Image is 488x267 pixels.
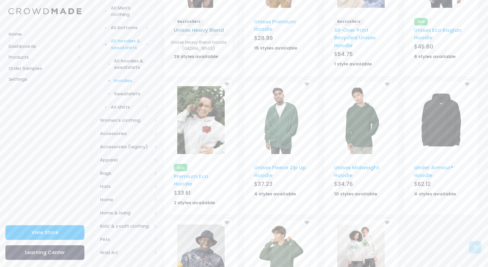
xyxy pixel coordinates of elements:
[5,245,84,260] a: Learning Center
[414,180,468,190] div: $
[8,43,76,50] span: Dashboards
[334,164,380,178] a: Unisex Midweight Hoodie
[114,91,149,97] span: Sweatshirts
[100,130,152,137] span: Accessories
[254,34,308,44] div: $
[111,104,143,111] span: All shirts
[414,191,456,197] strong: 4 styles available
[254,180,308,190] div: $
[100,170,152,177] span: Bags
[258,180,272,188] span: 37.23
[174,189,227,198] div: $
[174,164,187,171] span: Eco
[254,18,296,33] a: Unisex Premium Hoodie
[91,54,158,74] a: All hoodies & sweatshirts
[8,65,81,72] span: Order Samples
[8,8,81,15] img: Logo
[414,43,468,52] div: $
[8,31,81,38] span: Home
[338,180,353,188] span: 34.76
[100,236,152,243] span: Pets
[174,199,215,206] strong: 2 styles available
[8,76,81,83] span: Settings
[91,87,158,100] a: Sweatshirts
[100,210,152,216] span: Home & living
[254,191,296,197] strong: 4 styles available
[174,53,218,60] strong: 26 styles available
[174,18,204,25] span: Bestsellers
[100,183,152,190] span: Hats
[414,164,453,178] a: Under Armour® Hoodie
[174,173,208,187] a: Premium Eco Hoodie
[8,54,76,61] span: Products
[114,58,149,71] span: All hoodies & sweatshirts
[100,223,152,230] span: Kids' & youth clothing
[334,61,372,67] strong: 1 style available
[5,225,84,240] a: View Store
[334,26,375,49] a: All-Over Print Recycled Unisex Hoodie
[100,157,152,164] span: Apparel
[114,77,149,84] span: Hoodies
[334,191,377,197] strong: 10 styles available
[32,229,58,236] span: View Store
[25,249,65,256] span: Learning Center
[174,26,224,41] a: Unisex Heavy Blend Hoodie
[177,189,190,197] span: 33.61
[414,53,455,60] strong: 6 styles available
[334,50,388,60] div: $
[254,45,297,51] strong: 15 styles available
[334,18,364,25] span: Bestsellers
[338,50,353,58] span: 54.75
[334,180,388,190] div: $
[91,1,158,21] a: All Men's clothing
[111,24,143,31] span: All bottoms
[254,164,306,178] a: Unisex Fleece Zip Up Hoodie
[418,43,433,51] span: 45.80
[100,144,152,150] span: Accessories (legacy)
[100,249,152,256] span: Wall Art
[111,38,143,51] span: All hoodies & sweatshirts
[414,26,462,41] a: Unisex Eco Raglan Hoodie
[91,74,158,87] a: Hoodies
[418,180,431,188] span: 62.12
[414,18,428,25] span: Eco
[111,5,149,18] span: All Men's clothing
[100,196,152,203] span: Home
[165,36,232,55] div: Unisex Heavy Blend Hoodie (GILDAN_18500)
[100,117,152,124] span: Women's clothing
[258,34,273,42] span: 28.99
